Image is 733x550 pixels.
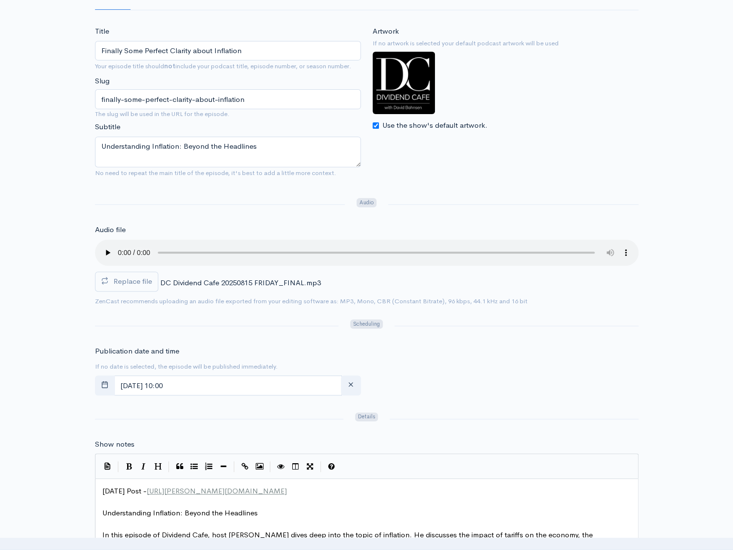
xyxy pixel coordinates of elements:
[172,459,187,474] button: Quote
[95,62,351,70] small: Your episode title should include your podcast title, episode number, or season number.
[373,39,639,48] small: If no artwork is selected your default podcast artwork will be used
[95,346,179,357] label: Publication date and time
[382,120,488,131] label: Use the show's default artwork.
[357,198,376,207] span: Audio
[95,224,126,236] label: Audio file
[355,412,378,422] span: Details
[95,297,527,305] small: ZenCast recommends uploading an audio file exported from your editing software as: MP3, Mono, CBR...
[216,459,231,474] button: Insert Horizontal Line
[187,459,202,474] button: Generic List
[113,276,152,286] span: Replace file
[303,459,318,474] button: Toggle Fullscreen
[274,459,288,474] button: Toggle Preview
[95,439,134,450] label: Show notes
[95,362,278,371] small: If no date is selected, the episode will be published immediately.
[324,459,339,474] button: Markdown Guide
[288,459,303,474] button: Toggle Side by Side
[270,461,271,472] i: |
[95,109,361,119] small: The slug will be used in the URL for the episode.
[95,121,120,133] label: Subtitle
[100,458,115,473] button: Insert Show Notes Template
[341,375,361,395] button: clear
[95,76,110,87] label: Slug
[95,26,109,37] label: Title
[118,461,119,472] i: |
[320,461,321,472] i: |
[95,89,361,109] input: title-of-episode
[238,459,252,474] button: Create Link
[95,375,115,395] button: toggle
[169,461,169,472] i: |
[95,169,336,177] small: No need to repeat the main title of the episode, it's best to add a little more context.
[234,461,235,472] i: |
[95,41,361,61] input: What is the episode's title?
[147,486,287,495] span: [URL][PERSON_NAME][DOMAIN_NAME]
[252,459,267,474] button: Insert Image
[102,486,287,495] span: [DATE] Post -
[102,508,258,517] span: Understanding Inflation: Beyond the Headlines
[373,26,399,37] label: Artwork
[122,459,136,474] button: Bold
[95,137,361,167] textarea: Understanding Inflation: Beyond the Headlines
[164,62,175,70] strong: not
[136,459,151,474] button: Italic
[202,459,216,474] button: Numbered List
[151,459,166,474] button: Heading
[160,278,321,287] span: DC Dividend Cafe 20250815 FRIDAY_FINAL.mp3
[350,319,382,329] span: Scheduling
